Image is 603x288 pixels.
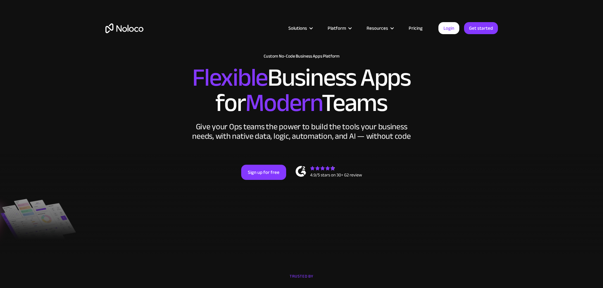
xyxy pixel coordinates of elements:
a: Pricing [401,24,430,32]
a: Login [438,22,459,34]
span: Modern [245,79,322,126]
div: Platform [328,24,346,32]
a: Sign up for free [241,165,286,180]
span: Flexible [192,54,267,101]
div: Solutions [288,24,307,32]
h2: Business Apps for Teams [105,65,498,116]
div: Give your Ops teams the power to build the tools your business needs, with native data, logic, au... [191,122,412,141]
a: Get started [464,22,498,34]
div: Resources [367,24,388,32]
